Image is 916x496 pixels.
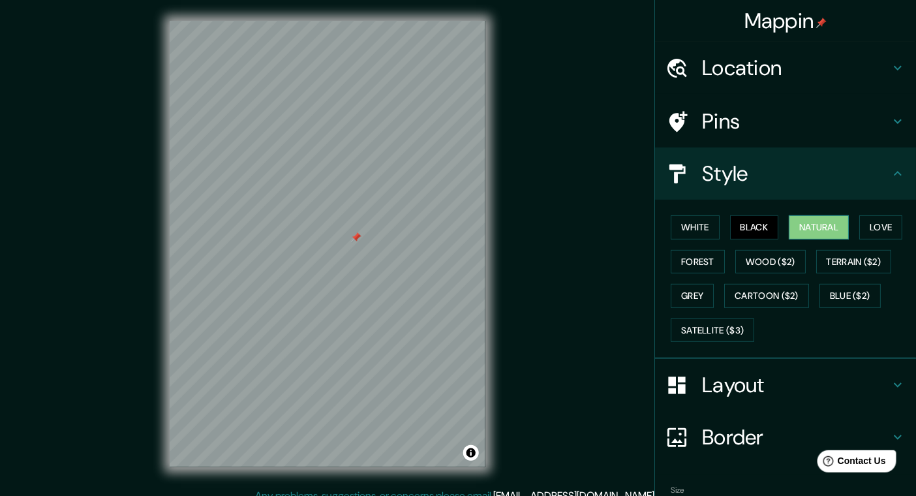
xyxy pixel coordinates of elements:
h4: Location [702,55,890,81]
div: Location [655,42,916,94]
div: Style [655,147,916,200]
button: White [671,215,720,240]
button: Terrain ($2) [816,250,892,274]
button: Love [859,215,902,240]
label: Size [671,485,684,496]
canvas: Map [170,21,485,467]
h4: Border [702,424,890,450]
button: Toggle attribution [463,445,479,461]
button: Forest [671,250,725,274]
button: Natural [789,215,849,240]
h4: Style [702,161,890,187]
div: Border [655,411,916,463]
iframe: Help widget launcher [800,445,902,482]
div: Pins [655,95,916,147]
img: pin-icon.png [816,18,827,28]
div: Layout [655,359,916,411]
h4: Layout [702,372,890,398]
button: Wood ($2) [735,250,806,274]
button: Black [730,215,779,240]
button: Satellite ($3) [671,318,754,343]
h4: Mappin [744,8,827,34]
h4: Pins [702,108,890,134]
button: Cartoon ($2) [724,284,809,308]
button: Blue ($2) [819,284,881,308]
button: Grey [671,284,714,308]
